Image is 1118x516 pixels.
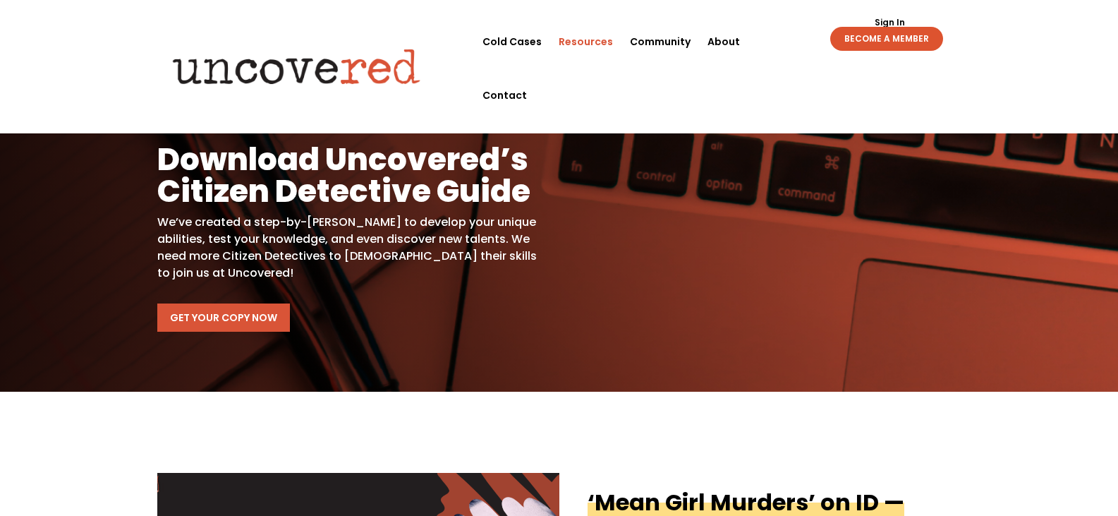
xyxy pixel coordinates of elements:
a: About [707,15,740,68]
a: BECOME A MEMBER [830,27,943,51]
a: Sign In [867,18,913,27]
h1: Download Uncovered’s Citizen Detective Guide [157,143,537,214]
a: Contact [482,68,527,122]
p: We’ve created a step-by-[PERSON_NAME] to develop your unique abilities, test your knowledge, and ... [157,214,537,282]
a: Community [630,15,691,68]
img: Uncovered logo [161,39,432,94]
a: Cold Cases [482,15,542,68]
a: Get Your Copy Now [157,304,290,332]
a: Resources [559,15,613,68]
